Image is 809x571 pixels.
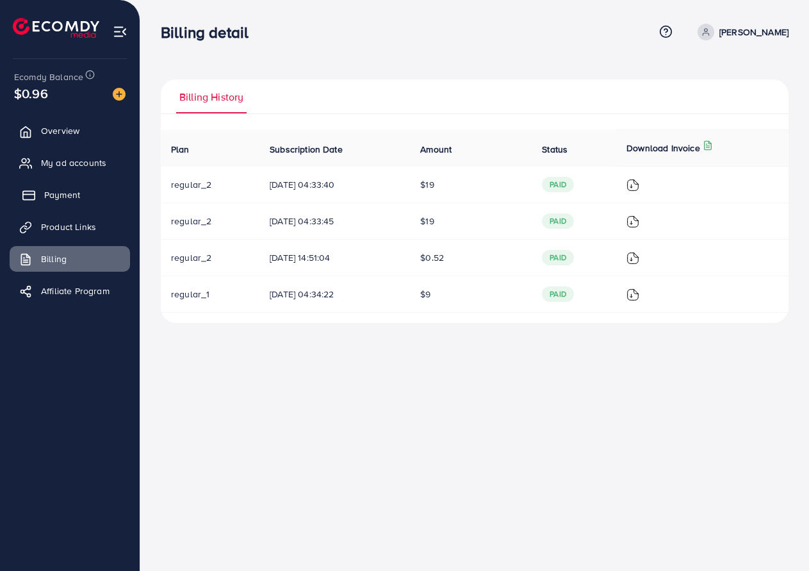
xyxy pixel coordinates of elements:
a: Product Links [10,214,130,240]
img: menu [113,24,127,39]
span: Affiliate Program [41,285,110,297]
span: paid [542,213,574,229]
span: paid [542,286,574,302]
a: My ad accounts [10,150,130,176]
span: regular_2 [171,215,211,228]
iframe: Chat [755,513,799,561]
span: Billing History [179,90,243,104]
span: Payment [44,188,80,201]
img: image [113,88,126,101]
span: Amount [420,143,452,156]
span: regular_1 [171,288,209,301]
span: Product Links [41,220,96,233]
span: Subscription Date [270,143,343,156]
span: [DATE] 04:33:45 [270,215,400,228]
span: paid [542,177,574,192]
span: Status [542,143,568,156]
span: Plan [171,143,190,156]
span: [DATE] 04:34:22 [270,288,400,301]
span: regular_2 [171,251,211,264]
span: My ad accounts [41,156,106,169]
span: $0.96 [14,84,48,103]
span: [DATE] 04:33:40 [270,178,400,191]
a: [PERSON_NAME] [692,24,789,40]
img: ic-download-invoice.1f3c1b55.svg [626,288,639,301]
span: regular_2 [171,178,211,191]
img: logo [13,18,99,38]
h3: Billing detail [161,23,259,42]
img: ic-download-invoice.1f3c1b55.svg [626,252,639,265]
span: $19 [420,178,434,191]
span: Billing [41,252,67,265]
span: $19 [420,215,434,228]
a: Payment [10,182,130,208]
img: ic-download-invoice.1f3c1b55.svg [626,179,639,192]
span: Ecomdy Balance [14,70,83,83]
span: Overview [41,124,79,137]
span: [DATE] 14:51:04 [270,251,400,264]
a: Billing [10,246,130,272]
a: Affiliate Program [10,278,130,304]
span: paid [542,250,574,265]
img: ic-download-invoice.1f3c1b55.svg [626,215,639,228]
span: $9 [420,288,430,301]
a: Overview [10,118,130,144]
p: Download Invoice [626,140,700,156]
p: [PERSON_NAME] [719,24,789,40]
span: $0.52 [420,251,444,264]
